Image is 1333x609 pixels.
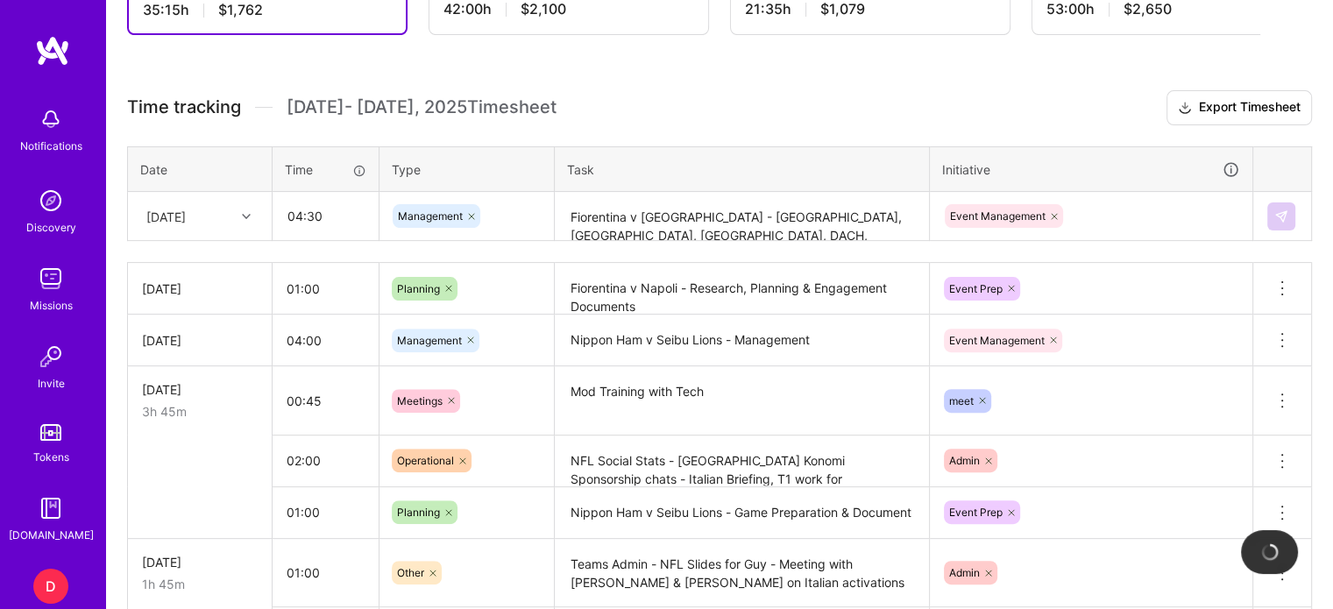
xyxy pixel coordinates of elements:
[273,378,379,424] input: HH:MM
[557,316,927,365] textarea: Nippon Ham v Seibu Lions - Management
[29,569,73,604] a: D
[142,331,258,350] div: [DATE]
[557,541,927,606] textarea: Teams Admin - NFL Slides for Guy - Meeting with [PERSON_NAME] & [PERSON_NAME] on Italian activations
[557,437,927,485] textarea: NFL Social Stats - [GEOGRAPHIC_DATA] Konomi Sponsorship chats - Italian Briefing, T1 work for [PE...
[273,437,379,484] input: HH:MM
[142,402,258,421] div: 3h 45m
[20,137,82,155] div: Notifications
[30,296,73,315] div: Missions
[242,212,251,221] i: icon Chevron
[379,146,555,192] th: Type
[273,266,379,312] input: HH:MM
[1166,90,1312,125] button: Export Timesheet
[949,506,1003,519] span: Event Prep
[33,102,68,137] img: bell
[557,265,927,313] textarea: Fiorentina v Napoli - Research, Planning & Engagement Documents
[397,566,424,579] span: Other
[285,160,366,179] div: Time
[397,454,454,467] span: Operational
[950,209,1046,223] span: Event Management
[398,209,463,223] span: Management
[218,1,263,19] span: $1,762
[942,159,1240,180] div: Initiative
[557,194,927,240] textarea: Fiorentina v [GEOGRAPHIC_DATA] - [GEOGRAPHIC_DATA], [GEOGRAPHIC_DATA], [GEOGRAPHIC_DATA], DACH, [...
[143,1,392,19] div: 35:15 h
[555,146,930,192] th: Task
[949,394,974,407] span: meet
[127,96,241,118] span: Time tracking
[9,526,94,544] div: [DOMAIN_NAME]
[273,193,378,239] input: HH:MM
[40,424,61,441] img: tokens
[1260,542,1280,562] img: loading
[26,218,76,237] div: Discovery
[397,506,440,519] span: Planning
[142,280,258,298] div: [DATE]
[1267,202,1297,230] div: null
[949,566,980,579] span: Admin
[397,334,462,347] span: Management
[38,374,65,393] div: Invite
[949,454,980,467] span: Admin
[33,339,68,374] img: Invite
[142,575,258,593] div: 1h 45m
[397,282,440,295] span: Planning
[397,394,443,407] span: Meetings
[33,183,68,218] img: discovery
[557,489,927,537] textarea: Nippon Ham v Seibu Lions - Game Preparation & Document
[33,448,69,466] div: Tokens
[1178,99,1192,117] i: icon Download
[33,569,68,604] div: D
[557,368,927,434] textarea: Mod Training with Tech
[33,261,68,296] img: teamwork
[33,491,68,526] img: guide book
[949,334,1045,347] span: Event Management
[35,35,70,67] img: logo
[142,380,258,399] div: [DATE]
[273,489,379,535] input: HH:MM
[949,282,1003,295] span: Event Prep
[273,317,379,364] input: HH:MM
[1274,209,1288,223] img: Submit
[273,549,379,596] input: HH:MM
[287,96,557,118] span: [DATE] - [DATE] , 2025 Timesheet
[128,146,273,192] th: Date
[142,553,258,571] div: [DATE]
[146,207,186,225] div: [DATE]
